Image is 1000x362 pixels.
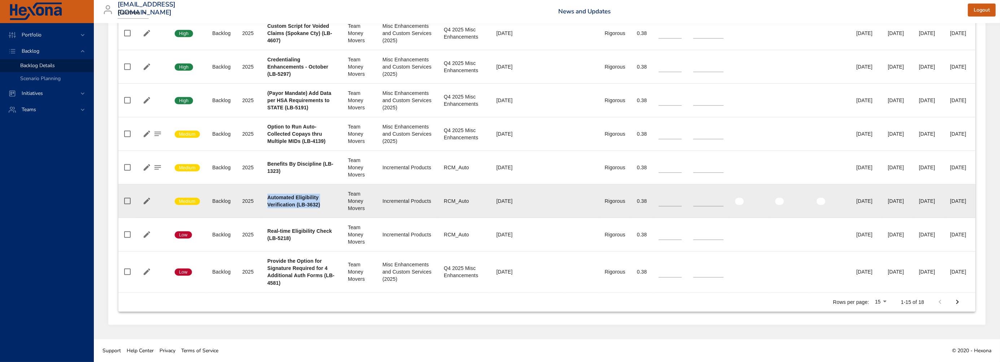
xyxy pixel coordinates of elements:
[949,293,966,311] button: Next Page
[950,63,970,70] div: [DATE]
[383,197,432,205] div: Incremental Products
[175,97,193,104] span: High
[267,195,320,208] b: Automated Eligibility Verification (LB-3632)
[383,22,432,44] div: Misc Enhancements and Custom Services (2025)
[102,347,121,354] span: Support
[605,164,625,171] div: Rigorous
[242,164,256,171] div: 2025
[919,197,938,205] div: [DATE]
[637,63,647,70] div: 0.38
[141,61,152,72] button: Edit Project Details
[242,197,256,205] div: 2025
[605,197,625,205] div: Rigorous
[175,165,200,171] span: Medium
[383,231,432,238] div: Incremental Products
[383,90,432,111] div: Misc Enhancements and Custom Services (2025)
[444,231,485,238] div: RCM_Auto
[888,63,907,70] div: [DATE]
[242,130,256,138] div: 2025
[637,197,647,205] div: 0.38
[637,231,647,238] div: 0.38
[444,60,485,74] div: Q4 2025 Misc Enhancements
[856,231,876,238] div: [DATE]
[383,123,432,145] div: Misc Enhancements and Custom Services (2025)
[152,162,163,173] button: Project Notes
[605,231,625,238] div: Rigorous
[383,56,432,78] div: Misc Enhancements and Custom Services (2025)
[118,7,149,19] div: Raintree
[242,231,256,238] div: 2025
[348,157,371,178] div: Team Money Movers
[212,63,231,70] div: Backlog
[605,268,625,275] div: Rigorous
[950,268,970,275] div: [DATE]
[637,97,647,104] div: 0.38
[856,197,876,205] div: [DATE]
[856,268,876,275] div: [DATE]
[444,197,485,205] div: RCM_Auto
[16,48,45,54] span: Backlog
[856,164,876,171] div: [DATE]
[919,164,938,171] div: [DATE]
[919,97,938,104] div: [DATE]
[175,131,200,138] span: Medium
[952,347,991,354] span: © 2020 - Hexona
[348,224,371,245] div: Team Money Movers
[16,106,42,113] span: Teams
[637,164,647,171] div: 0.38
[175,269,192,275] span: Low
[444,265,485,279] div: Q4 2025 Misc Enhancements
[118,1,176,16] h3: [EMAIL_ADDRESS][DOMAIN_NAME]
[141,266,152,277] button: Edit Project Details
[950,30,970,37] div: [DATE]
[637,268,647,275] div: 0.38
[348,190,371,212] div: Team Money Movers
[141,95,152,106] button: Edit Project Details
[496,130,530,138] div: [DATE]
[267,57,328,77] b: Credentialing Enhancements - October (LB-5297)
[9,3,63,21] img: Hexona
[950,164,970,171] div: [DATE]
[160,347,175,354] span: Privacy
[919,30,938,37] div: [DATE]
[175,232,192,238] span: Low
[950,130,970,138] div: [DATE]
[637,130,647,138] div: 0.38
[383,164,432,171] div: Incremental Products
[974,6,990,15] span: Logout
[348,90,371,111] div: Team Money Movers
[856,63,876,70] div: [DATE]
[267,228,332,241] b: Real-time Eligibility Check (LB-5218)
[919,63,938,70] div: [DATE]
[348,22,371,44] div: Team Money Movers
[888,164,907,171] div: [DATE]
[888,197,907,205] div: [DATE]
[348,123,371,145] div: Team Money Movers
[968,4,996,17] button: Logout
[124,343,157,359] a: Help Center
[181,347,218,354] span: Terms of Service
[175,64,193,70] span: High
[605,97,625,104] div: Rigorous
[496,30,530,37] div: [DATE]
[20,75,61,82] span: Scenario Planning
[496,63,530,70] div: [DATE]
[348,56,371,78] div: Team Money Movers
[383,261,432,283] div: Misc Enhancements and Custom Services (2025)
[141,196,152,206] button: Edit Project Details
[242,63,256,70] div: 2025
[444,26,485,40] div: Q4 2025 Misc Enhancements
[127,347,154,354] span: Help Center
[496,97,530,104] div: [DATE]
[605,130,625,138] div: Rigorous
[212,164,231,171] div: Backlog
[212,268,231,275] div: Backlog
[901,298,924,306] p: 1-15 of 18
[242,97,256,104] div: 2025
[20,62,55,69] span: Backlog Details
[152,128,163,139] button: Project Notes
[558,7,611,16] a: News and Updates
[267,23,332,43] b: Custom Script for Voided Claims (Spokane Cty) (LB-4607)
[141,229,152,240] button: Edit Project Details
[872,297,889,308] div: 15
